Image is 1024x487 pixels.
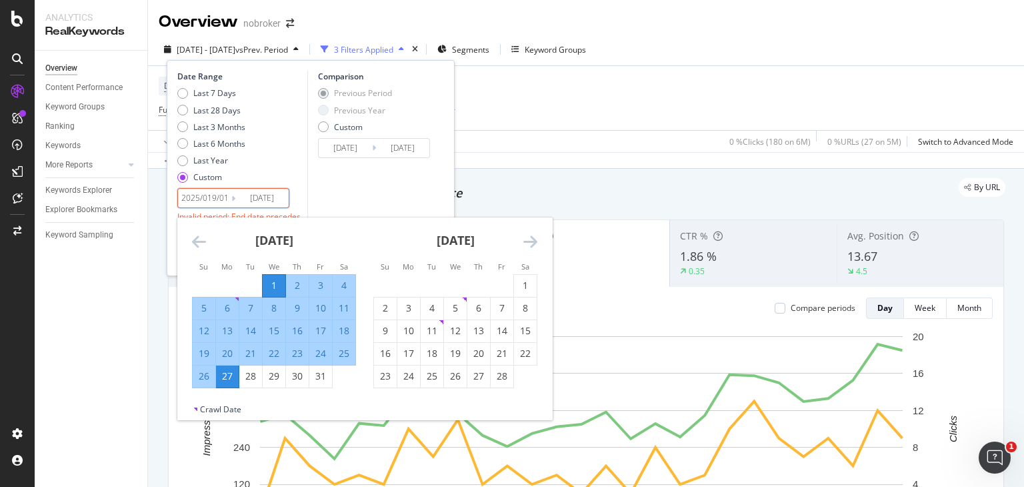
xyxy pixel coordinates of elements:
td: Selected as start date. Wednesday, January 1, 2025 [263,274,286,297]
div: 4.5 [856,266,867,277]
div: arrow-right-arrow-left [286,19,294,28]
td: Choose Tuesday, January 28, 2025 as your check-in date. It’s available. [239,365,263,388]
td: Selected. Friday, January 24, 2025 [309,342,333,365]
div: 10 [309,302,332,315]
div: 26 [193,370,215,383]
td: Choose Wednesday, February 26, 2025 as your check-in date. It’s available. [444,365,467,388]
div: Custom [334,121,363,133]
div: 5 [444,302,467,315]
span: Segments [452,44,489,55]
div: 27 [467,370,490,383]
td: Choose Wednesday, February 5, 2025 as your check-in date. It’s available. [444,297,467,320]
div: times [409,43,421,56]
td: Choose Tuesday, February 25, 2025 as your check-in date. It’s available. [421,365,444,388]
div: 27 [216,370,239,383]
td: Choose Saturday, February 8, 2025 as your check-in date. It’s available. [514,297,537,320]
div: 9 [374,324,397,338]
div: 11 [421,324,443,338]
div: 6 [216,302,239,315]
div: 24 [397,370,420,383]
span: [DATE] - [DATE] [177,44,235,55]
div: Ranking [45,119,75,133]
div: 7 [239,302,262,315]
div: Previous Period [334,87,392,99]
div: Date Range [177,71,304,82]
div: 19 [193,347,215,360]
div: 10 [397,324,420,338]
div: 31 [309,370,332,383]
div: RealKeywords [45,24,137,39]
td: Choose Monday, February 17, 2025 as your check-in date. It’s available. [397,342,421,365]
small: Th [293,262,301,272]
div: Move backward to switch to the previous month. [192,233,206,250]
small: Tu [427,262,436,272]
div: Last 3 Months [193,121,245,133]
td: Selected. Friday, January 10, 2025 [309,297,333,320]
div: Last 7 Days [177,87,245,99]
small: We [450,262,461,272]
div: Crawl Date [200,404,241,415]
td: Choose Thursday, February 27, 2025 as your check-in date. It’s available. [467,365,491,388]
div: Last 28 Days [177,105,245,116]
div: Last 28 Days [193,105,241,116]
td: Choose Tuesday, February 18, 2025 as your check-in date. It’s available. [421,342,444,365]
td: Selected. Sunday, January 12, 2025 [193,320,216,342]
div: 28 [239,370,262,383]
button: Day [866,298,904,319]
div: Invalid period: End date precedes start date [177,211,304,233]
td: Choose Friday, February 21, 2025 as your check-in date. It’s available. [491,342,514,365]
a: Ranking [45,119,138,133]
div: 1 [263,279,285,292]
span: vs Prev. Period [235,44,288,55]
div: Overview [159,11,238,33]
div: Last 6 Months [193,138,245,149]
div: Keyword Groups [45,100,105,114]
div: 4 [421,302,443,315]
a: Keywords [45,139,138,153]
td: Choose Friday, February 7, 2025 as your check-in date. It’s available. [491,297,514,320]
input: End Date [376,139,429,157]
a: Keywords Explorer [45,183,138,197]
button: Apply [159,131,197,152]
td: Choose Monday, February 10, 2025 as your check-in date. It’s available. [397,320,421,342]
div: Custom [318,121,392,133]
div: 21 [491,347,513,360]
div: 6 [467,302,490,315]
small: Fr [498,262,505,272]
small: Tu [246,262,255,272]
text: 20 [913,331,924,342]
td: Choose Sunday, February 23, 2025 as your check-in date. It’s available. [374,365,397,388]
a: Keyword Groups [45,100,138,114]
td: Selected. Sunday, January 5, 2025 [193,297,216,320]
div: 8 [514,302,537,315]
div: Switch to Advanced Mode [918,136,1013,147]
div: 8 [263,302,285,315]
div: 21 [239,347,262,360]
td: Choose Thursday, February 20, 2025 as your check-in date. It’s available. [467,342,491,365]
input: Start Date [178,189,231,207]
div: 4 [333,279,355,292]
div: 23 [374,370,397,383]
td: Selected. Saturday, January 11, 2025 [333,297,356,320]
div: 5 [193,302,215,315]
td: Selected. Thursday, January 23, 2025 [286,342,309,365]
td: Choose Wednesday, January 29, 2025 as your check-in date. It’s available. [263,365,286,388]
div: Last Year [177,155,245,166]
div: Comparison [318,71,434,82]
td: Choose Tuesday, February 11, 2025 as your check-in date. It’s available. [421,320,444,342]
td: Choose Monday, February 24, 2025 as your check-in date. It’s available. [397,365,421,388]
td: Selected as end date. Monday, January 27, 2025 [216,365,239,388]
div: Last 3 Months [177,121,245,133]
div: 0 % Clicks ( 180 on 6M ) [729,136,811,147]
td: Selected. Saturday, January 25, 2025 [333,342,356,365]
div: Week [915,302,935,314]
div: 13 [467,324,490,338]
div: 20 [216,347,239,360]
span: Device [164,80,189,91]
div: Analytics [45,11,137,24]
td: Choose Monday, February 3, 2025 as your check-in date. It’s available. [397,297,421,320]
div: 20 [467,347,490,360]
text: 12 [913,405,924,416]
td: Selected. Saturday, January 4, 2025 [333,274,356,297]
a: Explorer Bookmarks [45,203,138,217]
